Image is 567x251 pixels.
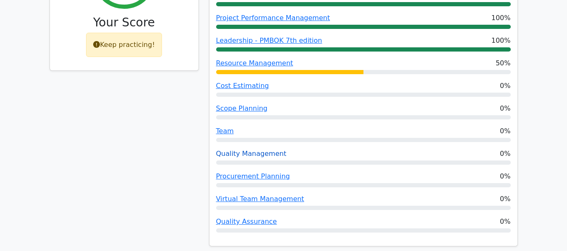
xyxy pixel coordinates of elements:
[500,149,510,159] span: 0%
[500,104,510,114] span: 0%
[216,36,322,44] a: Leadership - PMBOK 7th edition
[216,14,330,22] a: Project Performance Management
[216,172,290,180] a: Procurement Planning
[216,127,234,135] a: Team
[500,81,510,91] span: 0%
[86,33,162,57] div: Keep practicing!
[216,195,304,203] a: Virtual Team Management
[491,13,511,23] span: 100%
[216,82,269,90] a: Cost Estimating
[216,104,268,112] a: Scope Planning
[500,194,510,204] span: 0%
[500,217,510,227] span: 0%
[500,126,510,136] span: 0%
[216,59,293,67] a: Resource Management
[216,217,277,225] a: Quality Assurance
[216,150,287,158] a: Quality Management
[491,36,511,46] span: 100%
[500,171,510,181] span: 0%
[57,16,192,30] h3: Your Score
[496,58,511,68] span: 50%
